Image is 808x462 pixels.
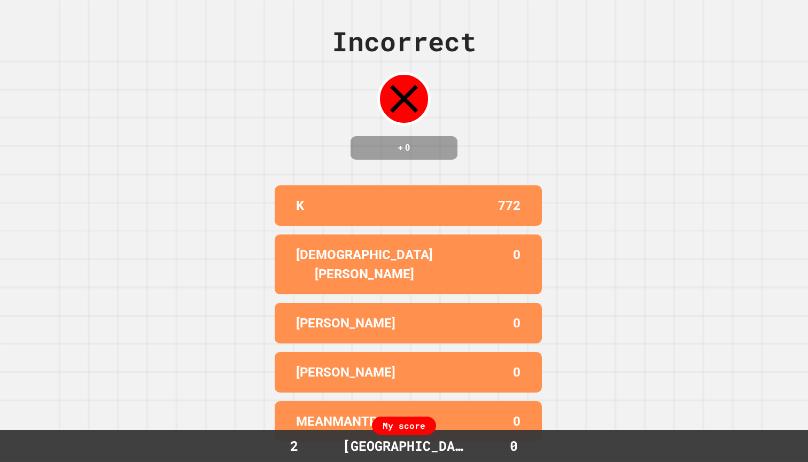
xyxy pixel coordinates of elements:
p: 0 [513,245,520,284]
h4: + 0 [361,142,447,154]
p: 0 [513,412,520,431]
div: [GEOGRAPHIC_DATA] [332,436,477,456]
div: My score [372,417,436,435]
p: 0 [513,314,520,333]
div: 0 [476,436,551,456]
p: [PERSON_NAME] [296,363,395,382]
p: [PERSON_NAME] [296,314,395,333]
div: 2 [257,436,332,456]
p: [DEMOGRAPHIC_DATA][PERSON_NAME] [296,245,433,284]
p: 772 [498,196,520,215]
p: 0 [513,363,520,382]
p: K [296,196,304,215]
p: MEANMANTRA [296,412,386,431]
div: Incorrect [332,21,476,61]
